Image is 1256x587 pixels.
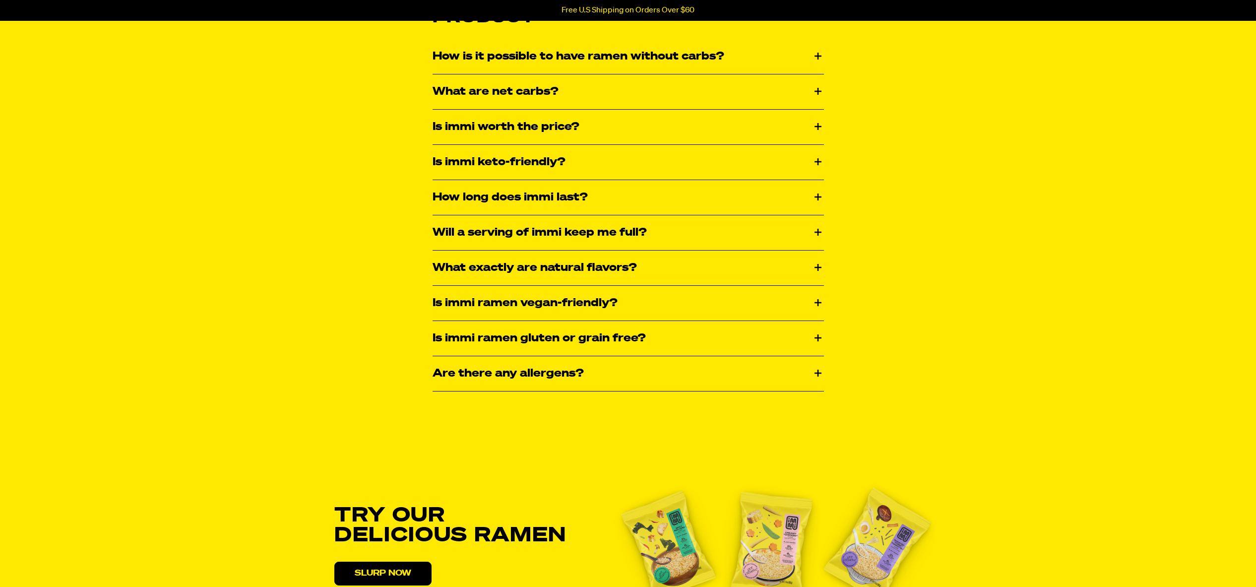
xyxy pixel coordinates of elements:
div: What exactly are natural flavors? [433,251,824,285]
div: How is it possible to have ramen without carbs? [433,39,824,74]
div: Will a serving of immi keep me full? [433,215,824,250]
a: Slurp Now [334,562,432,586]
div: What are net carbs? [433,74,824,109]
div: Are there any allergens? [433,356,824,391]
p: Free U.S Shipping on Orders Over $60 [562,6,694,15]
div: Is immi ramen vegan-friendly? [433,286,824,321]
div: Is immi ramen gluten or grain free? [433,321,824,356]
div: Is immi worth the price? [433,110,824,144]
div: How long does immi last? [433,180,824,215]
div: Is immi keto-friendly? [433,145,824,180]
h2: Try Our Delicious Ramen [334,506,575,546]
